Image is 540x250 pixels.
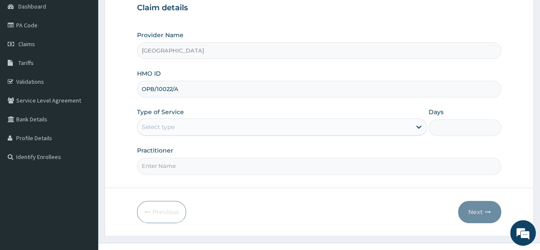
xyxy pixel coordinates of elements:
[137,3,501,13] h3: Claim details
[429,108,444,116] label: Days
[458,201,501,223] button: Next
[18,3,46,10] span: Dashboard
[137,158,501,174] input: Enter Name
[137,108,184,116] label: Type of Service
[137,69,161,78] label: HMO ID
[137,201,186,223] button: Previous
[137,31,184,39] label: Provider Name
[137,146,173,155] label: Practitioner
[142,123,175,131] div: Select type
[18,40,35,48] span: Claims
[18,59,34,67] span: Tariffs
[137,81,501,97] input: Enter HMO ID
